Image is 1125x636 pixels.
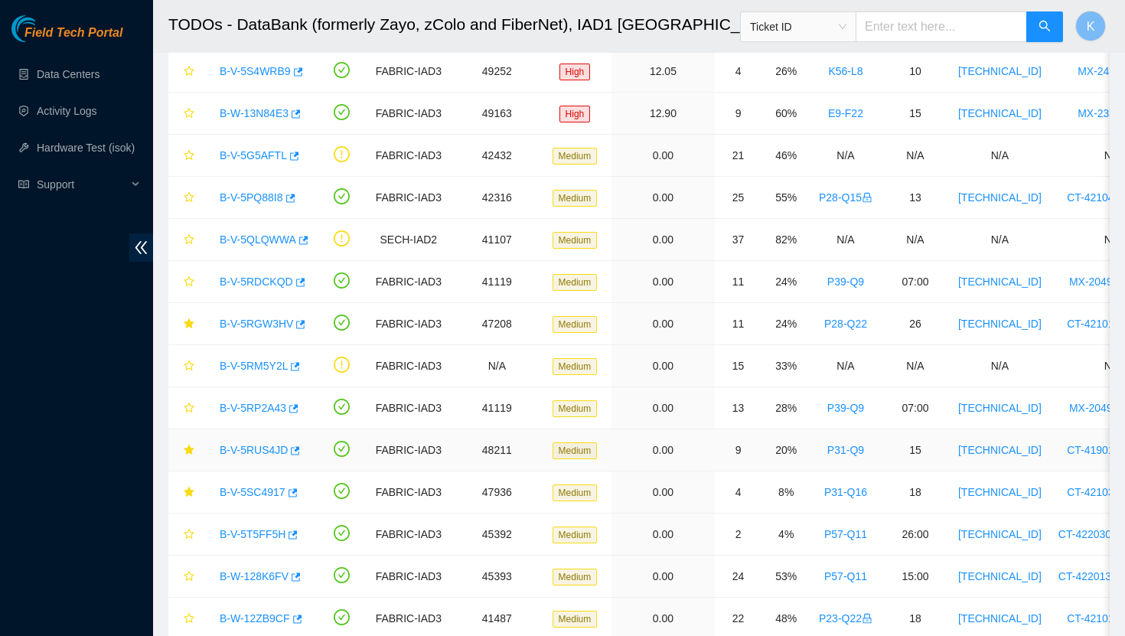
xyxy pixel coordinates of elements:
[450,303,544,345] td: 47208
[715,219,762,261] td: 37
[715,556,762,598] td: 24
[177,185,195,210] button: star
[334,315,350,331] span: check-circle
[450,556,544,598] td: 45393
[762,93,810,135] td: 60%
[762,471,810,514] td: 8%
[553,190,598,207] span: Medium
[715,177,762,219] td: 25
[819,191,872,204] a: P28-Q15lock
[881,345,950,387] td: N/A
[177,227,195,252] button: star
[184,529,194,541] span: star
[334,146,350,162] span: exclamation-circle
[553,527,598,543] span: Medium
[367,93,450,135] td: FABRIC-IAD3
[881,556,950,598] td: 15:00
[881,93,950,135] td: 15
[827,444,864,456] a: P31-Q9
[220,486,285,498] a: B-V-5SC4917
[184,192,194,204] span: star
[881,177,950,219] td: 13
[334,609,350,625] span: check-circle
[18,179,29,190] span: read
[184,571,194,583] span: star
[220,65,291,77] a: B-V-5S4WRB9
[881,471,950,514] td: 18
[958,486,1042,498] a: [TECHNICAL_ID]
[762,345,810,387] td: 33%
[220,107,289,119] a: B-W-13N84E3
[824,318,867,330] a: P28-Q22
[184,234,194,246] span: star
[958,276,1042,288] a: [TECHNICAL_ID]
[611,387,714,429] td: 0.00
[450,51,544,93] td: 49252
[367,471,450,514] td: FABRIC-IAD3
[334,104,350,120] span: check-circle
[762,135,810,177] td: 46%
[553,232,598,249] span: Medium
[881,303,950,345] td: 26
[856,11,1027,42] input: Enter text here...
[450,429,544,471] td: 48211
[611,135,714,177] td: 0.00
[715,387,762,429] td: 13
[611,93,714,135] td: 12.90
[762,219,810,261] td: 82%
[958,65,1042,77] a: [TECHNICAL_ID]
[177,59,195,83] button: star
[129,233,153,262] span: double-left
[950,219,1050,261] td: N/A
[177,564,195,589] button: star
[611,556,714,598] td: 0.00
[958,318,1042,330] a: [TECHNICAL_ID]
[828,65,862,77] a: K56-L8
[881,514,950,556] td: 26:00
[177,143,195,168] button: star
[220,612,290,625] a: B-W-12ZB9CF
[559,64,591,80] span: High
[184,318,194,331] span: star
[220,444,288,456] a: B-V-5RUS4JD
[334,483,350,499] span: check-circle
[553,400,598,417] span: Medium
[220,528,285,540] a: B-V-5T5FF5H
[715,261,762,303] td: 11
[177,101,195,126] button: star
[177,438,195,462] button: star
[762,177,810,219] td: 55%
[824,486,867,498] a: P31-Q16
[24,26,122,41] span: Field Tech Portal
[450,345,544,387] td: N/A
[367,51,450,93] td: FABRIC-IAD3
[958,444,1042,456] a: [TECHNICAL_ID]
[220,276,293,288] a: B-V-5RDCKQD
[827,402,864,414] a: P39-Q9
[334,62,350,78] span: check-circle
[762,429,810,471] td: 20%
[367,556,450,598] td: FABRIC-IAD3
[553,316,598,333] span: Medium
[184,66,194,78] span: star
[450,93,544,135] td: 49163
[958,612,1042,625] a: [TECHNICAL_ID]
[220,402,286,414] a: B-V-5RP2A43
[37,68,99,80] a: Data Centers
[611,51,714,93] td: 12.05
[450,261,544,303] td: 41119
[715,345,762,387] td: 15
[37,169,127,200] span: Support
[611,471,714,514] td: 0.00
[450,514,544,556] td: 45392
[715,51,762,93] td: 4
[367,387,450,429] td: FABRIC-IAD3
[762,387,810,429] td: 28%
[334,441,350,457] span: check-circle
[184,403,194,415] span: star
[715,514,762,556] td: 2
[367,345,450,387] td: FABRIC-IAD3
[177,396,195,420] button: star
[881,429,950,471] td: 15
[553,569,598,585] span: Medium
